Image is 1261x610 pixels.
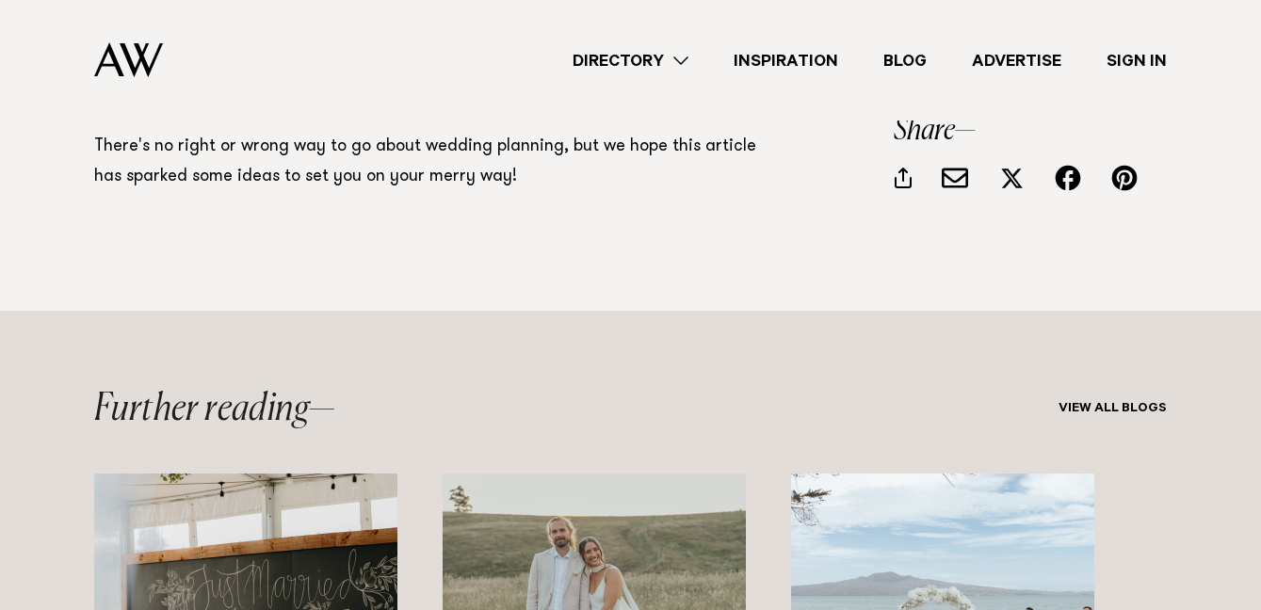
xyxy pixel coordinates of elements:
[711,48,861,73] a: Inspiration
[94,42,163,77] img: Auckland Weddings Logo
[861,48,949,73] a: Blog
[550,48,711,73] a: Directory
[94,391,335,428] h2: Further reading
[1059,402,1167,417] a: View all blogs
[1084,48,1189,73] a: Sign In
[894,116,1167,146] h3: Share
[949,48,1084,73] a: Advertise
